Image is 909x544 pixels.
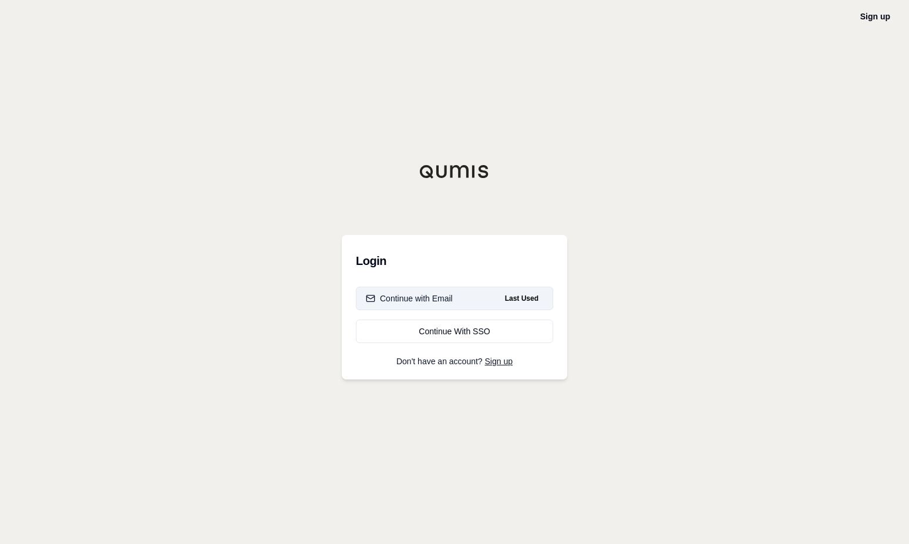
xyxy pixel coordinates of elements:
[419,164,490,179] img: Qumis
[485,357,513,366] a: Sign up
[356,320,553,343] a: Continue With SSO
[500,291,543,305] span: Last Used
[366,293,453,304] div: Continue with Email
[356,357,553,365] p: Don't have an account?
[356,249,553,273] h3: Login
[860,12,890,21] a: Sign up
[366,325,543,337] div: Continue With SSO
[356,287,553,310] button: Continue with EmailLast Used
